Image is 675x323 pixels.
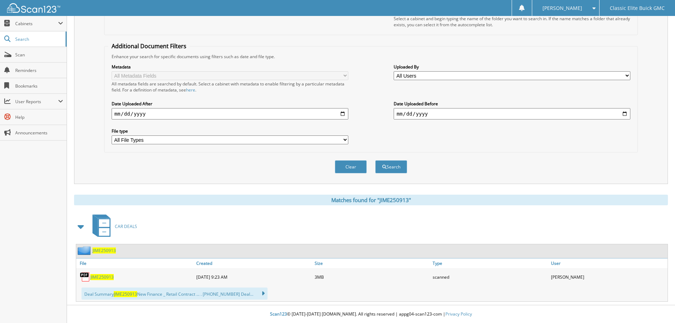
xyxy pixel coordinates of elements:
a: File [76,258,195,268]
a: User [549,258,668,268]
a: Privacy Policy [445,311,472,317]
a: JIME250913 [92,247,116,254]
label: File type [112,128,348,134]
a: Type [431,258,549,268]
img: folder2.png [78,246,92,255]
button: Search [375,160,407,173]
legend: Additional Document Filters [108,42,190,50]
div: Select a cabinet and begin typing the name of the folder you want to search in. If the name match... [394,16,630,28]
div: Deal Summary New Finance _ Retail Contract ... . [PHONE_NUMBER] Deal... [81,288,268,300]
div: 3MB [313,270,431,284]
div: All metadata fields are searched by default. Select a cabinet with metadata to enable filtering b... [112,81,348,93]
span: Scan [15,52,63,58]
a: Created [195,258,313,268]
label: Metadata [112,64,348,70]
img: scan123-logo-white.svg [7,3,60,13]
div: [DATE] 9:23 AM [195,270,313,284]
span: JIME250913 [114,291,137,297]
span: Classic Elite Buick GMC [610,6,665,10]
span: Cabinets [15,21,58,27]
span: Scan123 [270,311,287,317]
span: [PERSON_NAME] [542,6,582,10]
iframe: Chat Widget [640,289,675,323]
div: scanned [431,270,549,284]
button: Clear [335,160,367,173]
span: CAR DEALS [115,223,137,229]
input: end [394,108,630,119]
span: Reminders [15,67,63,73]
span: Announcements [15,130,63,136]
span: Search [15,36,62,42]
a: CAR DEALS [88,212,137,240]
a: here [186,87,195,93]
img: PDF.png [80,272,90,282]
label: Uploaded By [394,64,630,70]
div: [PERSON_NAME] [549,270,668,284]
a: Size [313,258,431,268]
label: Date Uploaded After [112,101,348,107]
label: Date Uploaded Before [394,101,630,107]
a: JIME250913 [90,274,114,280]
span: User Reports [15,99,58,105]
div: © [DATE]-[DATE] [DOMAIN_NAME]. All rights reserved | appg04-scan123-com | [67,306,675,323]
div: Enhance your search for specific documents using filters such as date and file type. [108,54,634,60]
div: Matches found for "JIME250913" [74,195,668,205]
input: start [112,108,348,119]
span: Bookmarks [15,83,63,89]
span: Help [15,114,63,120]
